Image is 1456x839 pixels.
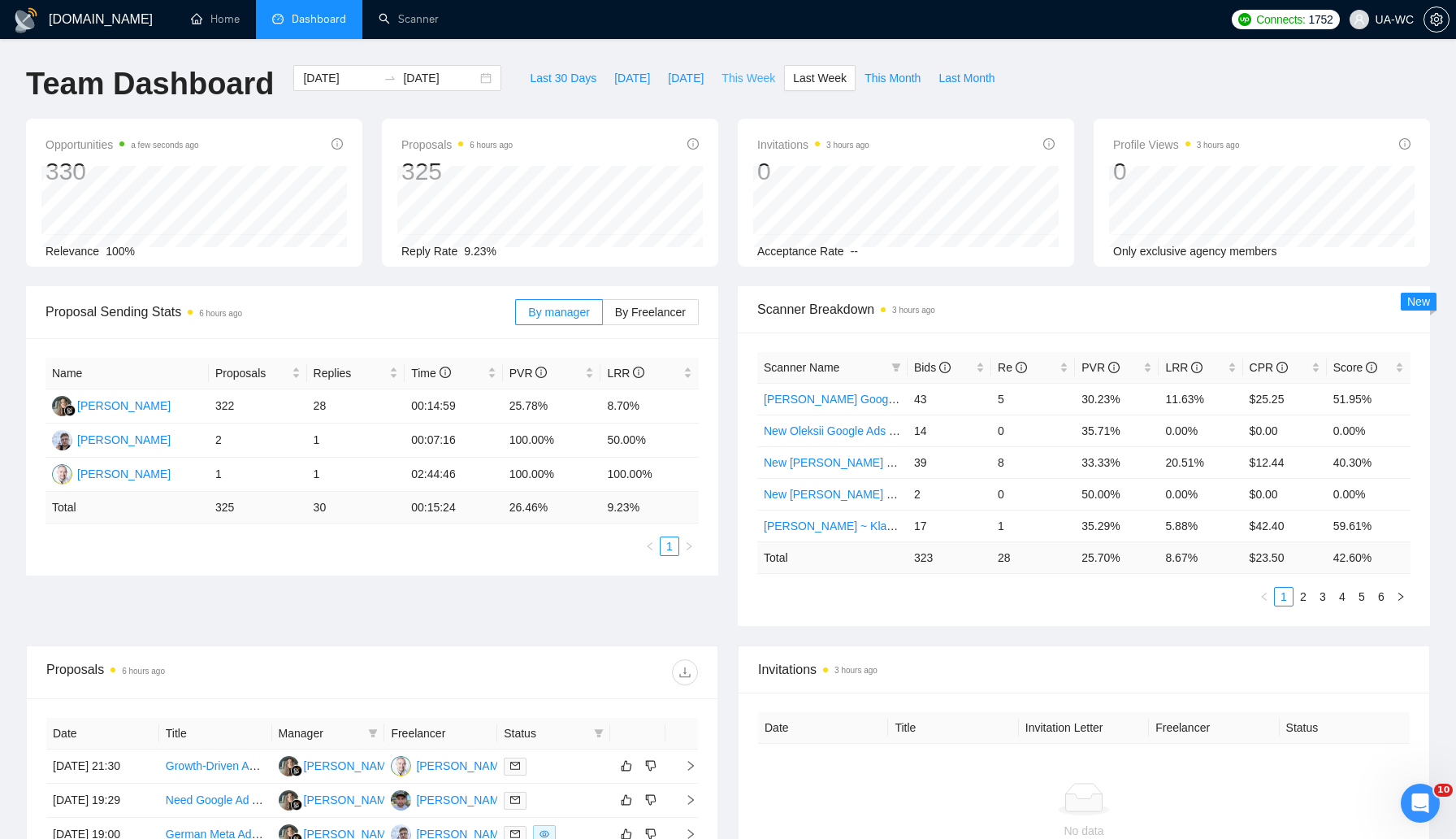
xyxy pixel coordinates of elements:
[1243,541,1327,573] td: $ 23.50
[401,135,513,154] span: Proposals
[614,69,650,87] span: [DATE]
[464,245,496,258] span: 9.23%
[764,361,839,374] span: Scanner Name
[1259,592,1269,602] span: left
[594,728,604,738] span: filter
[405,389,503,424] td: 00:14:59
[1366,362,1377,373] span: info-circle
[1327,541,1410,573] td: 42.60 %
[1327,383,1410,415] td: 51.95%
[1075,415,1159,446] td: 35.71%
[1333,361,1377,374] span: Score
[272,718,385,750] th: Manager
[528,306,589,319] span: By manager
[721,69,775,87] span: This Week
[391,756,411,776] img: OC
[640,537,660,556] button: left
[1274,587,1293,606] li: 1
[46,750,159,784] td: [DATE] 21:30
[1391,587,1410,606] li: Next Page
[166,793,376,806] a: Need Google Ad Assistance/Management
[1407,295,1430,308] span: New
[45,492,209,524] td: Total
[1254,587,1274,606] li: Previous Page
[401,245,457,258] span: Reply Rate
[307,492,405,524] td: 30
[503,492,601,524] td: 26.46 %
[131,141,198,150] time: a few seconds ago
[668,69,704,87] span: [DATE]
[405,492,503,524] td: 00:15:24
[908,478,991,510] td: 2
[416,757,509,775] div: [PERSON_NAME]
[46,784,159,818] td: [DATE] 19:29
[1401,784,1440,823] iframe: Intercom live chat
[1159,510,1242,541] td: 5.88%
[77,397,171,415] div: [PERSON_NAME]
[411,367,450,380] span: Time
[1354,14,1365,25] span: user
[1276,362,1288,373] span: info-circle
[368,728,378,738] span: filter
[1243,446,1327,478] td: $12.44
[645,759,656,772] span: dislike
[914,361,951,374] span: Bids
[440,367,451,378] span: info-circle
[64,405,76,416] img: gigradar-bm.png
[908,415,991,446] td: 14
[291,765,302,776] img: gigradar-bm.png
[77,465,171,483] div: [PERSON_NAME]
[633,367,644,378] span: info-circle
[1332,587,1352,606] li: 4
[279,759,397,772] a: LK[PERSON_NAME]
[1081,361,1120,374] span: PVR
[199,309,242,318] time: 6 hours ago
[209,424,307,458] td: 2
[908,510,991,541] td: 17
[159,718,272,750] th: Title
[784,65,856,91] button: Last Week
[52,433,171,446] a: IG[PERSON_NAME]
[834,666,877,675] time: 3 hours ago
[1314,588,1332,606] a: 3
[640,537,660,556] li: Previous Page
[52,467,171,480] a: OC[PERSON_NAME]
[503,424,601,458] td: 100.00%
[1113,156,1240,187] div: 0
[504,724,587,742] span: Status
[764,424,1177,437] a: New Oleksii Google Ads Ecomm - [GEOGRAPHIC_DATA]|[GEOGRAPHIC_DATA]
[856,65,929,91] button: This Month
[159,784,272,818] td: Need Google Ad Assistance/Management
[1399,138,1410,150] span: info-circle
[764,488,1223,501] a: New [PERSON_NAME] Facebook Ads - [GEOGRAPHIC_DATA]/IR/[GEOGRAPHIC_DATA]
[391,790,411,811] img: SS
[1159,478,1242,510] td: 0.00%
[757,541,908,573] td: Total
[991,383,1075,415] td: 5
[679,537,699,556] button: right
[1353,588,1371,606] a: 5
[307,458,405,492] td: 1
[403,69,477,87] input: End date
[510,829,520,839] span: mail
[279,756,299,776] img: LK
[1075,541,1159,573] td: 25.70 %
[1113,245,1277,258] span: Only exclusive agency members
[660,537,679,556] li: 1
[991,541,1075,573] td: 28
[470,141,513,150] time: 6 hours ago
[503,458,601,492] td: 100.00%
[391,793,509,806] a: SS[PERSON_NAME]
[52,398,171,411] a: LK[PERSON_NAME]
[1254,587,1274,606] button: left
[672,760,696,772] span: right
[758,659,1410,680] span: Invitations
[45,358,209,389] th: Name
[621,793,632,806] span: like
[405,424,503,458] td: 00:07:16
[1327,510,1410,541] td: 59.61%
[713,65,784,91] button: This Week
[641,756,661,776] button: dislike
[641,790,661,810] button: dislike
[52,396,72,416] img: LK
